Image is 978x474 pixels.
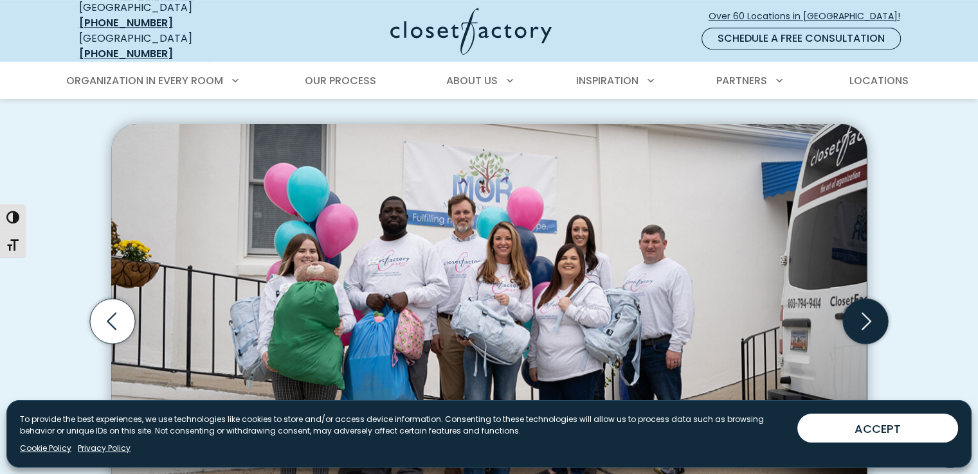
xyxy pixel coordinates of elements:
[20,414,787,437] p: To provide the best experiences, we use technologies like cookies to store and/or access device i...
[79,31,266,62] div: [GEOGRAPHIC_DATA]
[797,414,958,443] button: ACCEPT
[716,73,767,88] span: Partners
[709,10,910,23] span: Over 60 Locations in [GEOGRAPHIC_DATA]!
[849,73,908,88] span: Locations
[390,8,552,55] img: Closet Factory Logo
[79,15,173,30] a: [PHONE_NUMBER]
[85,294,140,349] button: Previous slide
[702,28,901,49] a: Schedule a Free Consultation
[305,73,376,88] span: Our Process
[78,443,131,454] a: Privacy Policy
[20,443,71,454] a: Cookie Policy
[576,73,638,88] span: Inspiration
[708,5,911,28] a: Over 60 Locations in [GEOGRAPHIC_DATA]!
[57,63,921,99] nav: Primary Menu
[79,46,173,61] a: [PHONE_NUMBER]
[66,73,223,88] span: Organization in Every Room
[838,294,893,349] button: Next slide
[446,73,498,88] span: About Us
